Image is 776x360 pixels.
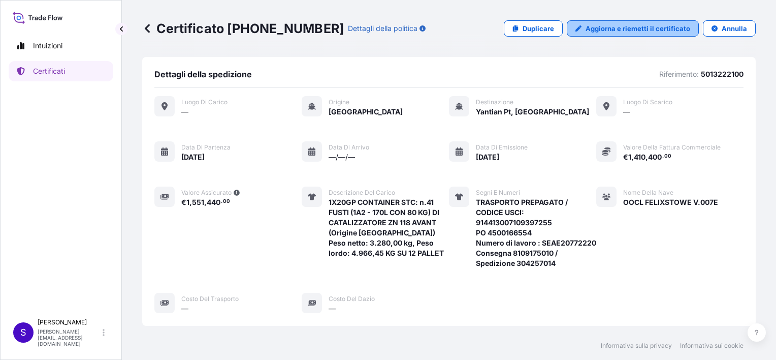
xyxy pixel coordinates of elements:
[192,199,204,206] span: 551
[329,295,375,303] span: Costo del dazio
[659,69,699,79] p: Riferimento:
[38,318,101,326] p: [PERSON_NAME]
[186,199,189,206] span: 1
[680,342,743,350] a: Informativa sui cookie
[181,107,188,117] span: —
[33,41,62,51] p: Intuizioni
[664,155,671,158] span: 00
[476,98,513,106] span: Destinazione
[623,143,721,152] span: Valore della fattura commerciale
[628,154,631,161] span: 1
[662,155,664,158] span: .
[476,197,596,268] span: TRASPORTO PREPAGATO / CODICE USCI: 914413007109397255 PO 4500166554 Numero di lavoro : SEAE207722...
[329,189,395,197] span: Descrizione del carico
[623,98,672,106] span: Luogo di scarico
[181,98,228,106] span: Luogo di carico
[329,98,349,106] span: Origine
[634,154,645,161] span: 410
[476,152,499,162] span: [DATE]
[181,189,232,197] span: Valore assicurato
[9,61,113,81] a: Certificati
[181,143,231,152] span: Data di partenza
[329,304,336,314] span: —
[645,154,648,161] span: ,
[181,199,186,206] span: €
[348,23,417,34] p: Dettagli della politica
[623,154,628,161] span: €
[623,107,630,117] span: —
[329,197,449,258] span: 1X20GP CONTAINER STC: n.41 FUSTI (1A2 - 170L CON 80 KG) DI CATALIZZATORE ZN 118 AVANT (Origine [G...
[631,154,634,161] span: ,
[586,23,690,34] p: Aggiorna e riemetti il certificato
[567,20,699,37] a: Aggiorna e riemetti il certificato
[648,154,662,161] span: 400
[601,342,672,350] a: Informativa sulla privacy
[33,66,65,76] p: Certificati
[20,327,26,338] span: S
[189,199,192,206] span: ,
[329,143,369,152] span: Data di arrivo
[181,152,205,162] span: [DATE]
[504,20,563,37] a: Duplicare
[523,23,554,34] p: Duplicare
[181,295,239,303] span: Costo del trasporto
[722,23,747,34] p: Annulla
[38,328,101,347] p: [PERSON_NAME][EMAIL_ADDRESS][DOMAIN_NAME]
[221,200,222,203] span: .
[204,199,207,206] span: ,
[703,20,756,37] button: Annulla
[207,199,220,206] span: 440
[623,189,673,197] span: Nome della nave
[476,143,528,152] span: Data di emissione
[223,200,230,203] span: 00
[701,69,743,79] p: 5013222100
[329,107,403,117] span: [GEOGRAPHIC_DATA]
[476,189,520,197] span: Segni e numeri
[623,197,718,207] span: OOCL FELIXSTOWE V.007E
[329,152,355,162] span: —/—/—
[156,20,344,37] font: Certificato [PHONE_NUMBER]
[476,107,589,117] span: Yantian Pt, [GEOGRAPHIC_DATA]
[181,304,188,314] span: —
[9,36,113,56] a: Intuizioni
[154,69,252,79] span: Dettagli della spedizione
